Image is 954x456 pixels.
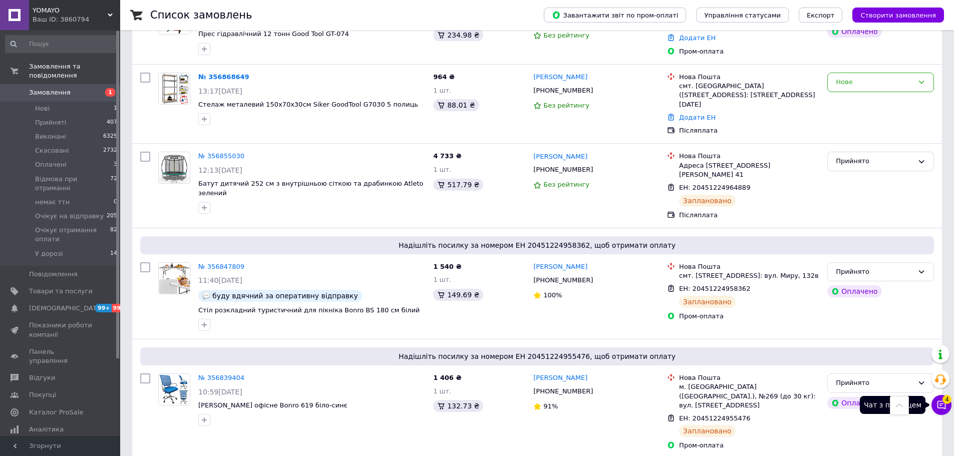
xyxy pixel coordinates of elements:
div: Пром-оплата [679,312,819,321]
span: У дорозі [35,249,63,258]
a: Створити замовлення [842,11,944,19]
span: 1 шт. [433,276,451,283]
a: [PERSON_NAME] офісне Bonro 619 біло-синє [198,401,348,409]
div: Прийнято [836,156,913,167]
div: Заплановано [679,195,736,207]
div: 517.79 ₴ [433,179,483,191]
span: Оплачені [35,160,67,169]
span: Нові [35,104,50,113]
span: 12:13[DATE] [198,166,242,174]
span: Замовлення та повідомлення [29,62,120,80]
span: Експорт [807,12,835,19]
div: Нове [836,77,913,88]
span: Показники роботи компанії [29,321,93,339]
span: Стелаж металевий 150х70х30см Siker GoodTool G7030 5 полиць [198,101,418,108]
span: Створити замовлення [860,12,936,19]
a: [PERSON_NAME] [533,152,587,162]
div: Оплачено [827,285,881,297]
span: Панель управління [29,347,93,365]
a: № 356847809 [198,263,244,270]
span: Очікує на відправку [35,212,104,221]
div: Заплановано [679,296,736,308]
span: 1 [105,88,115,97]
div: Нова Пошта [679,73,819,82]
div: Чат з покупцем [860,396,925,414]
div: Адреса [STREET_ADDRESS][PERSON_NAME] 41 [679,161,819,179]
a: Прес гідравлічний 12 тонн Good Tool GT-074 [198,30,349,38]
span: 1 шт. [433,387,451,395]
span: 1 [114,104,117,113]
a: Додати ЕН [679,34,716,42]
span: Скасовані [35,146,69,155]
img: Фото товару [159,374,190,405]
span: Надішліть посилку за номером ЕН 20451224958362, щоб отримати оплату [144,240,930,250]
span: Повідомлення [29,270,78,279]
a: Стіл розкладний туристичний для пікніка Bonro BS 180 см білий [198,306,420,314]
div: Пром-оплата [679,441,819,450]
span: 205 [107,212,117,221]
a: № 356855030 [198,152,244,160]
img: Фото товару [159,73,190,104]
span: 964 ₴ [433,73,455,81]
button: Експорт [799,8,843,23]
a: Фото товару [158,73,190,105]
div: 88.01 ₴ [433,99,479,111]
div: [PHONE_NUMBER] [531,84,595,97]
span: [DEMOGRAPHIC_DATA] [29,304,103,313]
a: № 356868649 [198,73,249,81]
span: 4 [942,395,951,404]
span: 0 [114,198,117,207]
div: Нова Пошта [679,152,819,161]
span: ЕН: 20451224955476 [679,414,750,422]
span: 1 540 ₴ [433,263,461,270]
div: Ваш ID: 3860794 [33,15,120,24]
a: [PERSON_NAME] [533,73,587,82]
span: 4 733 ₴ [433,152,461,160]
span: Без рейтингу [543,32,589,39]
span: YOMAYO [33,6,108,15]
input: Пошук [5,35,118,53]
span: ЕН: 20451224964889 [679,184,750,191]
span: Товари та послуги [29,287,93,296]
div: 234.98 ₴ [433,29,483,41]
div: Прийнято [836,267,913,277]
span: 6325 [103,132,117,141]
img: Фото товару [159,263,190,294]
span: Відгуки [29,373,55,382]
span: 82 [110,226,117,244]
span: буду вдячний за оперативну відправку [212,292,358,300]
span: Надішліть посилку за номером ЕН 20451224955476, щоб отримати оплату [144,351,930,361]
a: Фото товару [158,373,190,405]
div: Нова Пошта [679,262,819,271]
button: Створити замовлення [852,8,944,23]
div: Нова Пошта [679,373,819,382]
span: Управління статусами [704,12,781,19]
div: [PHONE_NUMBER] [531,163,595,176]
span: Каталог ProSale [29,408,83,417]
span: 100% [543,291,562,299]
img: Фото товару [159,152,190,183]
div: Післяплата [679,211,819,220]
div: [PHONE_NUMBER] [531,274,595,287]
a: Додати ЕН [679,114,716,121]
div: Післяплата [679,126,819,135]
span: 14 [110,249,117,258]
div: [PHONE_NUMBER] [531,385,595,398]
h1: Список замовлень [150,9,252,21]
div: Оплачено [827,26,881,38]
button: Чат з покупцем4 [931,395,951,415]
span: Без рейтингу [543,102,589,109]
span: 407 [107,118,117,127]
div: 132.73 ₴ [433,400,483,412]
a: Батут дитячий 252 см з внутрішньою сіткою та драбинкою Atleto зелений [198,180,423,197]
span: немає ттн [35,198,70,207]
div: смт. [GEOGRAPHIC_DATA] ([STREET_ADDRESS]: [STREET_ADDRESS][DATE] [679,82,819,109]
span: 13:17[DATE] [198,87,242,95]
span: Відмова при отриманні [35,175,110,193]
a: [PERSON_NAME] [533,262,587,272]
span: Замовлення [29,88,71,97]
div: смт. [STREET_ADDRESS]: вул. Миру, 132в [679,271,819,280]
